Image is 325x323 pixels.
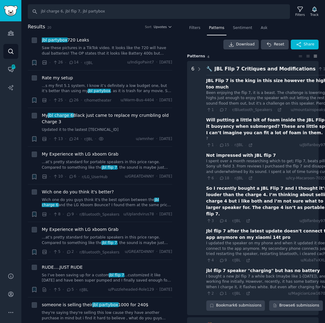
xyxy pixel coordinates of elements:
[88,89,111,93] span: jbl partybox
[145,25,152,29] div: Sort
[65,174,66,180] span: ·
[308,5,321,18] button: Track
[209,25,224,31] span: Patterns
[42,83,172,94] a: ...s my first 5.1 system. I know it’s definitely a low budget one, but it’s better than using myj...
[41,38,68,42] span: jbl partybox
[274,108,275,112] span: ·
[42,37,89,43] a: jbl partybox720 Leaks
[11,65,16,69] span: 377
[49,211,51,217] span: ·
[243,219,244,223] span: ·
[66,287,74,292] span: 5
[42,75,73,81] span: Rate my setup
[243,291,244,296] span: ·
[189,25,200,31] span: Filters
[101,165,117,170] span: jbl flip 7
[42,151,118,157] a: My Experience with LG xboom Grab
[206,267,320,274] div: jbl flip 7 speaker "charging" but has no battery
[156,60,157,65] span: ·
[53,60,63,65] span: 26
[160,136,172,142] span: [DATE]
[79,288,88,292] span: r/JBL
[76,249,77,255] span: ·
[49,97,51,103] span: ·
[4,5,18,16] img: GummySearch logo
[216,176,217,180] span: ·
[261,25,268,31] span: Ask
[84,98,111,102] span: r/hometheater
[53,98,63,103] span: 25
[42,235,172,246] a: ...at’s pretty standard for portable speakers in this price range. Compared to something like the...
[65,97,66,103] span: ·
[63,286,64,293] span: ·
[49,59,51,66] span: ·
[42,197,172,208] a: Wich one do you guys think it's the best option between thejbl charge 6and the LG Xboom Bounce? I...
[53,212,60,217] span: 8
[219,258,227,263] span: 9
[245,176,246,180] span: ·
[42,37,89,43] span: 720 Leaks
[223,40,259,49] a: Download
[76,286,77,293] span: ·
[206,107,214,113] span: 1
[229,108,230,112] span: ·
[82,175,107,179] span: r/LG_UserHub
[42,273,172,283] a: So I’ve been saving up for a customjbl flip 7…customized it like [DATE] and have been super pumpe...
[206,152,276,159] div: Not impressed with JBL flip 7
[299,218,325,224] span: u/Jblfanboy97
[42,45,172,56] a: Saw these pictures in a TikTok video. It looks like the 720 will have dual batteries! The OP stat...
[92,302,119,307] span: jbl partybox
[81,97,82,103] span: ·
[207,55,209,59] span: 4
[219,218,227,224] span: 4
[49,249,51,255] span: ·
[42,264,83,271] a: RUDE….JUST RUDE
[109,273,125,277] span: jbl flip 7
[229,219,230,223] span: ·
[232,108,272,112] span: r/Bluetooth_Speakers
[125,249,154,255] span: u/GREATD4NNY
[49,136,51,142] span: ·
[53,287,60,292] span: 5
[232,291,241,296] span: r/JBL
[219,176,229,181] span: 18
[42,310,172,321] a: they're saying they're selling this low cause they have another purchase in mind but i find it ha...
[123,212,154,217] span: u/Uplandvirus78
[81,136,82,142] span: ·
[206,300,265,311] button: Bookmark6 submissions
[66,249,74,255] span: 2
[299,142,325,148] span: u/Jblfanboy97
[95,136,96,142] span: ·
[42,112,172,125] span: My Black just came to replace my crumbling old Charge 3
[156,249,157,255] span: ·
[231,143,232,147] span: ·
[206,291,214,296] span: 2
[219,107,227,113] span: 7
[215,65,316,73] div: JBL Flip 7 Critiques and Modifications
[156,174,157,179] span: ·
[191,65,194,311] div: 6
[69,98,79,103] span: 26
[156,212,157,217] span: ·
[63,249,64,255] span: ·
[261,40,288,49] button: Reset
[231,176,232,180] span: ·
[136,136,154,142] span: u/amnher
[42,302,149,308] span: someone is selling their 1000 for 240$
[42,189,114,195] span: Wich one do you think it's better?
[76,211,77,217] span: ·
[160,287,172,292] span: [DATE]
[206,300,265,311] div: Bookmark 6 submissions
[42,160,172,170] a: ...at’s pretty standard for portable speakers in this price range. Compared to something like the...
[160,174,172,179] span: [DATE]
[156,287,157,292] span: ·
[229,258,230,263] span: ·
[216,108,217,112] span: ·
[81,59,82,66] span: ·
[49,286,51,293] span: ·
[156,98,157,103] span: ·
[28,4,290,19] input: Search Keyword
[121,98,154,103] span: u/Warm-Bus-4404
[153,25,172,29] button: Upvotes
